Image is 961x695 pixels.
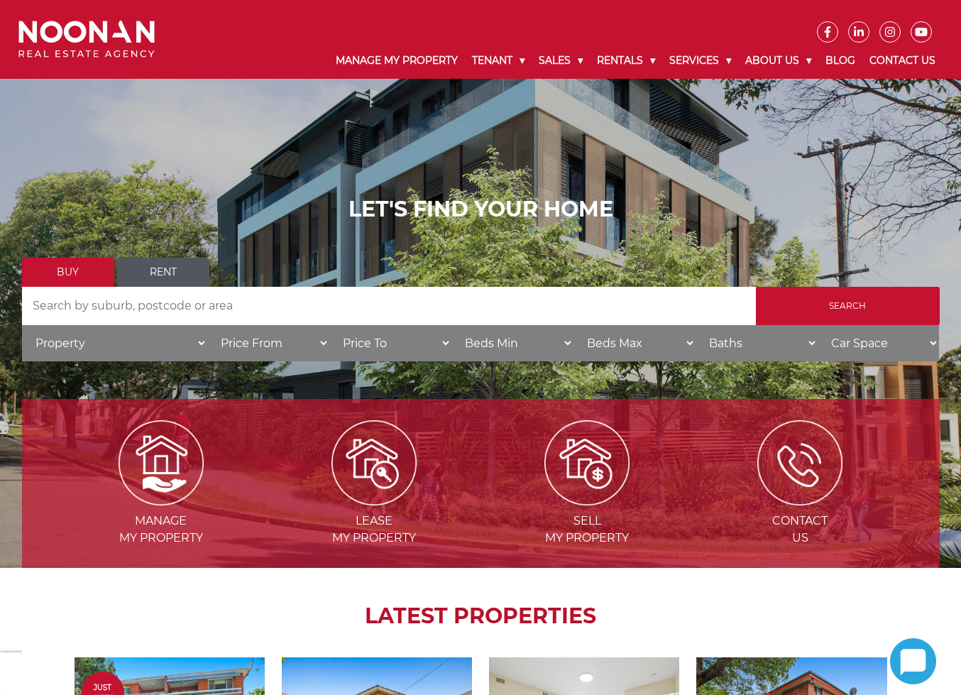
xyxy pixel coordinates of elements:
a: Contact Us [862,43,943,79]
img: Lease my property [331,420,417,505]
a: Rentals [590,43,662,79]
input: Search by suburb, postcode or area [22,287,756,325]
img: Noonan Real Estate Agency [18,21,155,58]
a: Blog [818,43,862,79]
h1: LET'S FIND YOUR HOME [22,197,940,222]
a: Leasemy Property [269,455,479,544]
a: Sales [532,43,590,79]
img: Sell my property [544,420,630,505]
a: About Us [738,43,818,79]
a: ContactUs [695,455,905,544]
a: Buy [22,258,114,287]
input: Search [756,287,940,325]
span: Manage my Property [56,513,266,547]
h2: LATEST PROPERTIES [57,603,904,629]
span: Lease my Property [269,513,479,547]
a: Managemy Property [56,455,266,544]
img: Manage my Property [119,420,204,505]
span: Sell my Property [482,513,692,547]
span: Contact Us [695,513,905,547]
a: Manage My Property [329,43,465,79]
a: Rent [117,258,209,287]
a: Services [662,43,738,79]
img: ICONS [757,420,842,505]
a: Sellmy Property [482,455,692,544]
a: Tenant [465,43,532,79]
